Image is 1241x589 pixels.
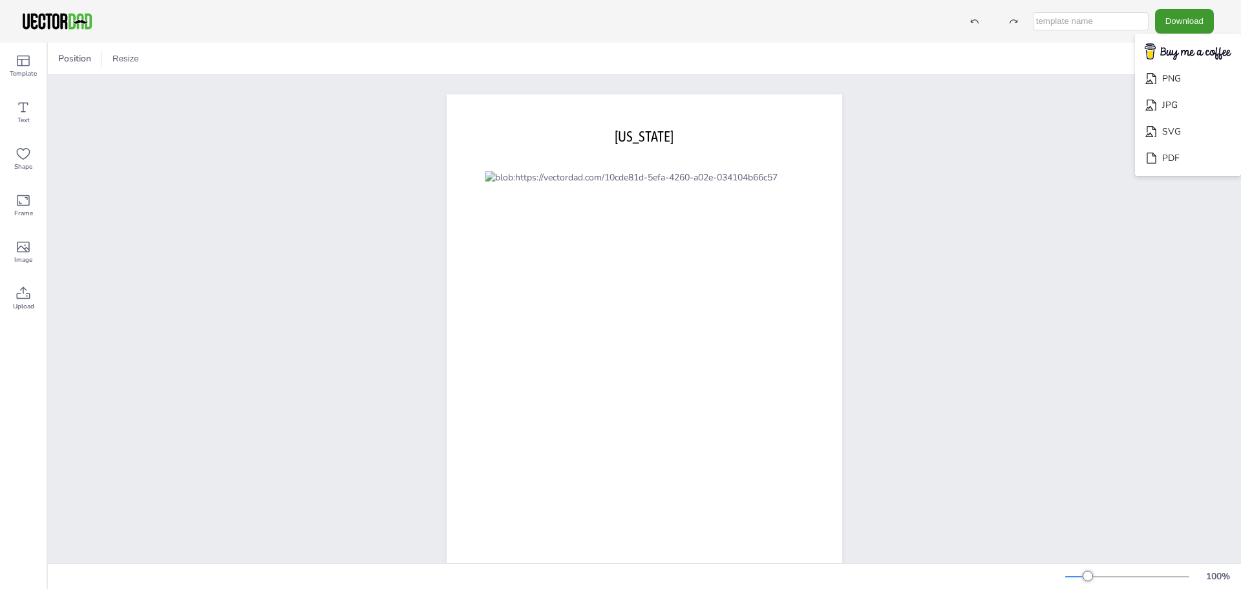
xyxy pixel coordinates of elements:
button: Download [1155,9,1214,33]
li: PDF [1135,145,1241,171]
input: template name [1033,12,1149,30]
span: Text [17,115,30,125]
span: Shape [14,162,32,172]
span: Upload [13,301,34,312]
button: Resize [107,48,144,69]
span: Frame [14,208,33,219]
li: SVG [1135,118,1241,145]
ul: Download [1135,34,1241,177]
div: 100 % [1202,570,1233,583]
img: buymecoffee.png [1136,39,1240,65]
span: [US_STATE] [615,128,674,145]
img: VectorDad-1.png [21,12,94,31]
span: Image [14,255,32,265]
li: PNG [1135,65,1241,92]
span: Template [10,69,37,79]
span: Position [56,52,94,65]
li: JPG [1135,92,1241,118]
